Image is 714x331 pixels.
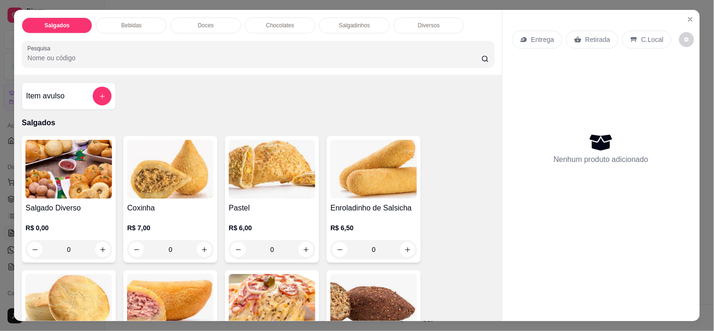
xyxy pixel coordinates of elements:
h4: Pastel [229,202,315,214]
img: product-image [330,140,417,199]
h4: Enroladinho de Salsicha [330,202,417,214]
p: C.Local [642,35,664,44]
p: R$ 0,00 [25,223,112,233]
p: Doces [198,22,214,29]
img: product-image [25,140,112,199]
p: Entrega [531,35,554,44]
input: Pesquisa [27,53,481,63]
p: Nenhum produto adicionado [554,154,649,165]
h4: Item avulso [26,90,64,102]
p: R$ 6,50 [330,223,417,233]
p: Salgadinhos [339,22,370,29]
h4: Coxinha [127,202,214,214]
img: product-image [229,140,315,199]
button: add-separate-item [93,87,112,105]
button: Close [683,12,698,27]
button: decrease-product-quantity [679,32,694,47]
button: increase-product-quantity [400,242,415,257]
p: R$ 6,00 [229,223,315,233]
label: Pesquisa [27,44,54,52]
p: Diversos [418,22,440,29]
p: Retirada [586,35,610,44]
p: Bebidas [121,22,142,29]
p: R$ 7,00 [127,223,214,233]
button: decrease-product-quantity [332,242,347,257]
p: Chocolates [266,22,294,29]
p: Salgados [22,117,494,129]
h4: Salgado Diverso [25,202,112,214]
p: Salgados [45,22,70,29]
img: product-image [127,140,214,199]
